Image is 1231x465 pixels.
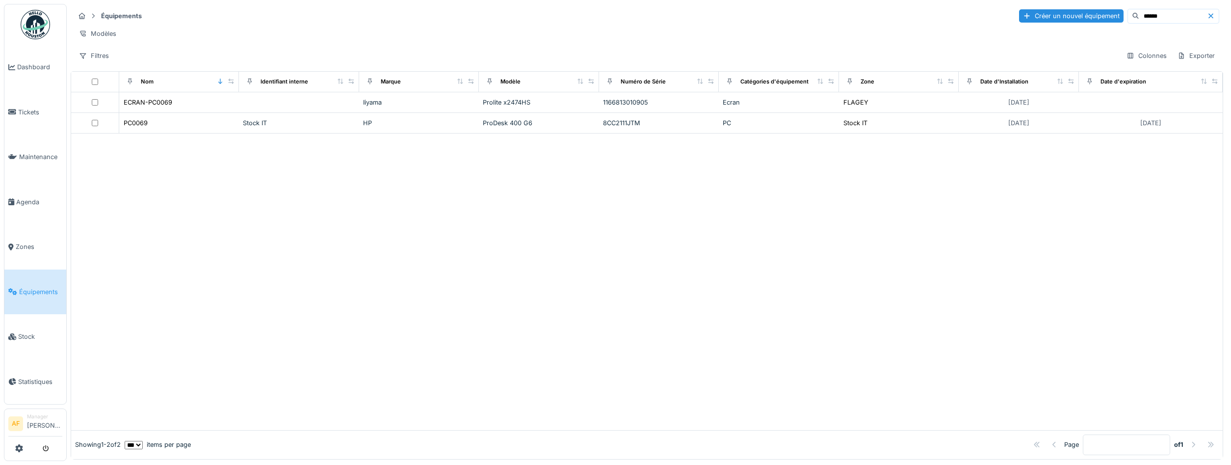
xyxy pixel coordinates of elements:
[4,270,66,315] a: Équipements
[16,242,62,251] span: Zones
[16,197,62,207] span: Agenda
[603,98,715,107] div: 1166813010905
[1008,118,1029,128] div: [DATE]
[21,10,50,39] img: Badge_color-CXgf-gQk.svg
[8,416,23,431] li: AF
[4,314,66,359] a: Stock
[75,27,121,41] div: Modèles
[27,413,62,434] li: [PERSON_NAME]
[740,78,809,86] div: Catégories d'équipement
[18,377,62,386] span: Statistiques
[17,62,62,72] span: Dashboard
[843,118,867,128] div: Stock IT
[18,332,62,341] span: Stock
[261,78,308,86] div: Identifiant interne
[19,287,62,297] span: Équipements
[1140,118,1161,128] div: [DATE]
[243,118,355,128] div: Stock IT
[124,98,172,107] div: ECRAN-PC0069
[363,98,475,107] div: Iiyama
[18,108,62,117] span: Tickets
[4,90,66,135] a: Tickets
[381,78,401,86] div: Marque
[1122,49,1171,63] div: Colonnes
[75,440,121,449] div: Showing 1 - 2 of 2
[603,118,715,128] div: 8CC2111JTM
[1064,440,1079,449] div: Page
[980,78,1028,86] div: Date d'Installation
[500,78,521,86] div: Modèle
[723,118,835,128] div: PC
[19,152,62,162] span: Maintenance
[4,359,66,405] a: Statistiques
[4,224,66,270] a: Zones
[4,180,66,225] a: Agenda
[141,78,154,86] div: Nom
[75,49,113,63] div: Filtres
[8,413,62,437] a: AF Manager[PERSON_NAME]
[27,413,62,420] div: Manager
[125,440,191,449] div: items per page
[723,98,835,107] div: Ecran
[1173,49,1219,63] div: Exporter
[843,98,868,107] div: FLAGEY
[621,78,666,86] div: Numéro de Série
[4,45,66,90] a: Dashboard
[483,118,595,128] div: ProDesk 400 G6
[124,118,148,128] div: PC0069
[4,135,66,180] a: Maintenance
[363,118,475,128] div: HP
[97,11,146,21] strong: Équipements
[1100,78,1146,86] div: Date d'expiration
[1174,440,1183,449] strong: of 1
[483,98,595,107] div: Prolite x2474HS
[1008,98,1029,107] div: [DATE]
[861,78,874,86] div: Zone
[1019,9,1124,23] div: Créer un nouvel équipement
